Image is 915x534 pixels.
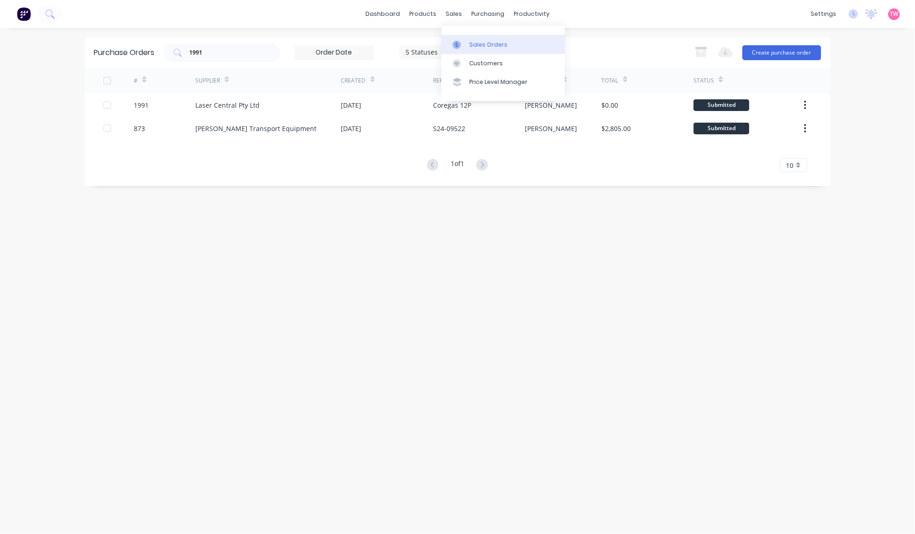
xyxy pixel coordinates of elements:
div: $0.00 [602,100,619,110]
span: TW [890,10,899,18]
a: Sales Orders [441,35,565,54]
div: Customers [469,59,503,68]
div: Supplier [195,76,220,85]
div: products [405,7,441,21]
div: Created [341,76,366,85]
a: Customers [441,54,565,73]
div: Submitted [694,123,750,134]
div: S24-09522 [433,124,465,133]
div: $2,805.00 [602,124,631,133]
div: Price Level Manager [469,78,528,86]
span: 10 [786,160,794,170]
input: Order Date [295,46,373,60]
div: purchasing [467,7,509,21]
div: Submitted [694,99,750,111]
a: dashboard [361,7,405,21]
div: settings [806,7,841,21]
div: Sales Orders [469,41,508,49]
button: Create purchase order [743,45,821,60]
div: # [134,76,138,85]
div: sales [441,7,467,21]
div: productivity [509,7,554,21]
div: [PERSON_NAME] Transport Equipment [195,124,316,133]
div: Coregas 12P [433,100,471,110]
div: 5 Statuses [406,47,472,57]
div: [DATE] [341,100,362,110]
div: [DATE] [341,124,362,133]
div: 1 of 1 [451,159,464,172]
div: Reference [433,76,463,85]
img: Factory [17,7,31,21]
a: Price Level Manager [441,73,565,91]
div: [PERSON_NAME] [525,100,577,110]
div: Status [694,76,714,85]
div: Purchase Orders [94,47,155,58]
div: Total [602,76,619,85]
div: 873 [134,124,145,133]
div: [PERSON_NAME] [525,124,577,133]
input: Search purchase orders... [189,48,266,57]
div: Laser Central Pty Ltd [195,100,260,110]
div: 1991 [134,100,149,110]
